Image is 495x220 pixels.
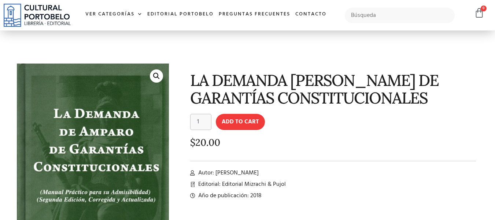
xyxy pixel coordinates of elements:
[196,169,259,177] span: Autor: [PERSON_NAME]
[293,7,329,22] a: Contacto
[481,6,487,11] span: 0
[345,8,455,23] input: Búsqueda
[190,136,220,148] bdi: 20.00
[474,8,484,18] a: 0
[216,7,293,22] a: Preguntas frecuentes
[145,7,216,22] a: Editorial Portobelo
[216,114,265,130] button: Add to cart
[196,191,262,200] span: Año de publicación: 2018
[190,136,195,148] span: $
[196,180,286,189] span: Editorial: Editorial Mizrachi & Pujol
[83,7,145,22] a: Ver Categorías
[190,114,211,130] input: Product quantity
[150,69,163,83] a: 🔍
[190,72,476,107] h1: LA DEMANDA [PERSON_NAME] DE GARANTÍAS CONSTITUCIONALES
